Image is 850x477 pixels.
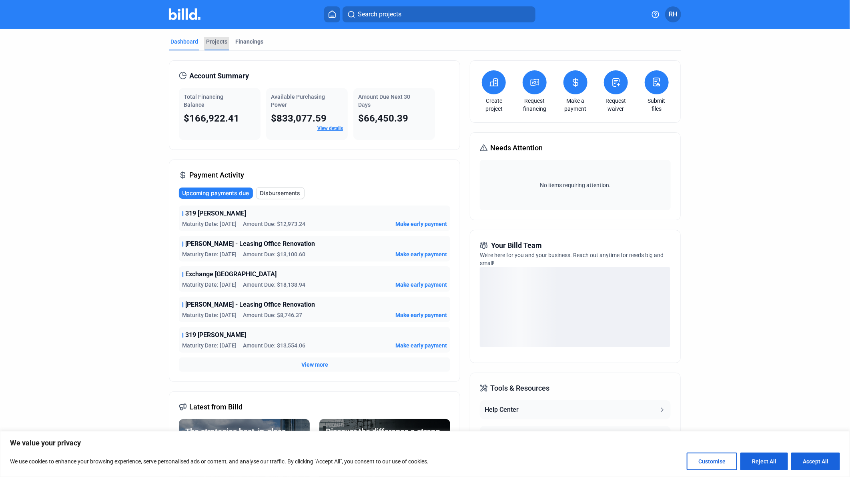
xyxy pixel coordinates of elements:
button: View more [301,361,328,369]
span: Available Purchasing Power [271,94,325,108]
div: Resource Center [485,431,533,440]
span: Maturity Date: [DATE] [182,311,237,319]
span: Search projects [358,10,401,19]
a: Submit files [643,97,671,113]
div: Help Center [485,405,519,415]
span: Amount Due: $18,138.94 [243,281,305,289]
span: [PERSON_NAME] - Leasing Office Renovation [185,239,315,249]
button: Help Center [480,400,670,419]
span: $833,077.59 [271,113,327,124]
button: Resource Center [480,426,670,445]
div: Dashboard [170,38,198,46]
p: We value your privacy [10,438,840,448]
div: Projects [206,38,227,46]
button: Make early payment [395,281,447,289]
span: 319 [PERSON_NAME] [185,330,246,340]
span: $66,450.39 [358,113,408,124]
button: Customise [687,453,737,470]
div: The strategies best-in-class subs use for a resilient business [185,425,303,449]
div: Discover the difference a strong capital strategy can make [326,425,444,449]
button: RH [665,6,681,22]
a: Request financing [521,97,549,113]
span: Upcoming payments due [182,189,249,197]
span: Amount Due: $8,746.37 [243,311,302,319]
a: Request waiver [602,97,630,113]
span: Tools & Resources [490,383,549,394]
button: Make early payment [395,341,447,349]
span: Maturity Date: [DATE] [182,281,237,289]
span: Disbursements [260,189,300,197]
span: Maturity Date: [DATE] [182,250,237,258]
span: Amount Due: $13,100.60 [243,250,305,258]
span: Maturity Date: [DATE] [182,341,237,349]
span: Your Billd Team [491,240,542,251]
span: Total Financing Balance [184,94,223,108]
span: Needs Attention [490,142,543,154]
button: Reject All [740,453,788,470]
span: We're here for you and your business. Reach out anytime for needs big and small! [480,252,664,266]
span: Latest from Billd [189,401,243,413]
span: Amount Due: $13,554.06 [243,341,305,349]
a: View details [317,126,343,131]
span: No items requiring attention. [483,181,667,189]
div: loading [480,267,670,347]
span: Payment Activity [189,170,244,181]
img: Billd Company Logo [169,8,200,20]
span: Amount Due: $12,973.24 [243,220,305,228]
span: RH [669,10,678,19]
span: Maturity Date: [DATE] [182,220,237,228]
span: Amount Due Next 30 Days [358,94,410,108]
button: Make early payment [395,220,447,228]
span: Account Summary [189,70,249,82]
button: Disbursements [256,187,305,199]
button: Search projects [343,6,535,22]
span: [PERSON_NAME] - Leasing Office Renovation [185,300,315,309]
span: Exchange [GEOGRAPHIC_DATA] [185,269,277,279]
span: 319 [PERSON_NAME] [185,209,246,218]
a: Make a payment [561,97,589,113]
div: Financings [235,38,263,46]
button: Upcoming payments due [179,188,253,199]
a: Create project [480,97,508,113]
button: Accept All [791,453,840,470]
p: We use cookies to enhance your browsing experience, serve personalised ads or content, and analys... [10,457,429,466]
button: Make early payment [395,250,447,258]
button: Make early payment [395,311,447,319]
span: $166,922.41 [184,113,239,124]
